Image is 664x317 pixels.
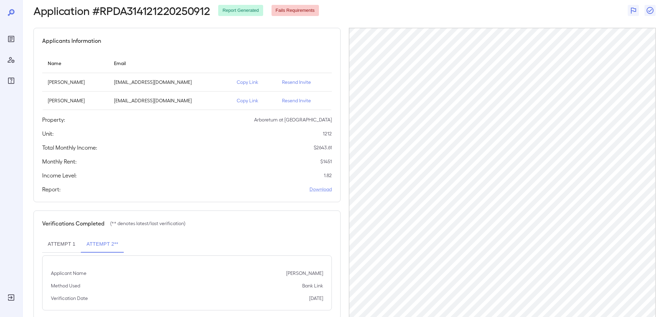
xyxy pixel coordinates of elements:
[309,295,323,302] p: [DATE]
[42,116,65,124] h5: Property:
[48,97,103,104] p: [PERSON_NAME]
[6,33,17,45] div: Reports
[51,295,88,302] p: Verification Date
[314,144,332,151] p: $ 2643.61
[254,116,332,123] p: Arboretum at [GEOGRAPHIC_DATA]
[42,37,101,45] h5: Applicants Information
[320,158,332,165] p: $ 1451
[628,5,639,16] button: Flag Report
[310,186,332,193] a: Download
[42,236,81,253] button: Attempt 1
[237,79,271,86] p: Copy Link
[51,270,86,277] p: Applicant Name
[282,97,326,104] p: Resend Invite
[286,270,323,277] p: [PERSON_NAME]
[48,79,103,86] p: [PERSON_NAME]
[42,171,77,180] h5: Income Level:
[42,129,54,138] h5: Unit:
[33,4,210,17] h2: Application # RPDA314121220250912
[324,172,332,179] p: 1.82
[237,97,271,104] p: Copy Link
[110,220,185,227] p: (** denotes latest/last verification)
[218,7,263,14] span: Report Generated
[42,157,77,166] h5: Monthly Rent:
[644,5,656,16] button: Close Report
[6,292,17,303] div: Log Out
[81,236,124,253] button: Attempt 2**
[323,130,332,137] p: 1212
[6,54,17,65] div: Manage Users
[282,79,326,86] p: Resend Invite
[42,219,105,228] h5: Verifications Completed
[42,53,332,110] table: simple table
[42,53,108,73] th: Name
[51,282,80,289] p: Method Used
[42,143,97,152] h5: Total Monthly Income:
[272,7,319,14] span: Fails Requirements
[6,75,17,86] div: FAQ
[302,282,323,289] p: Bank Link
[114,97,226,104] p: [EMAIL_ADDRESS][DOMAIN_NAME]
[42,185,61,193] h5: Report:
[108,53,231,73] th: Email
[114,79,226,86] p: [EMAIL_ADDRESS][DOMAIN_NAME]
